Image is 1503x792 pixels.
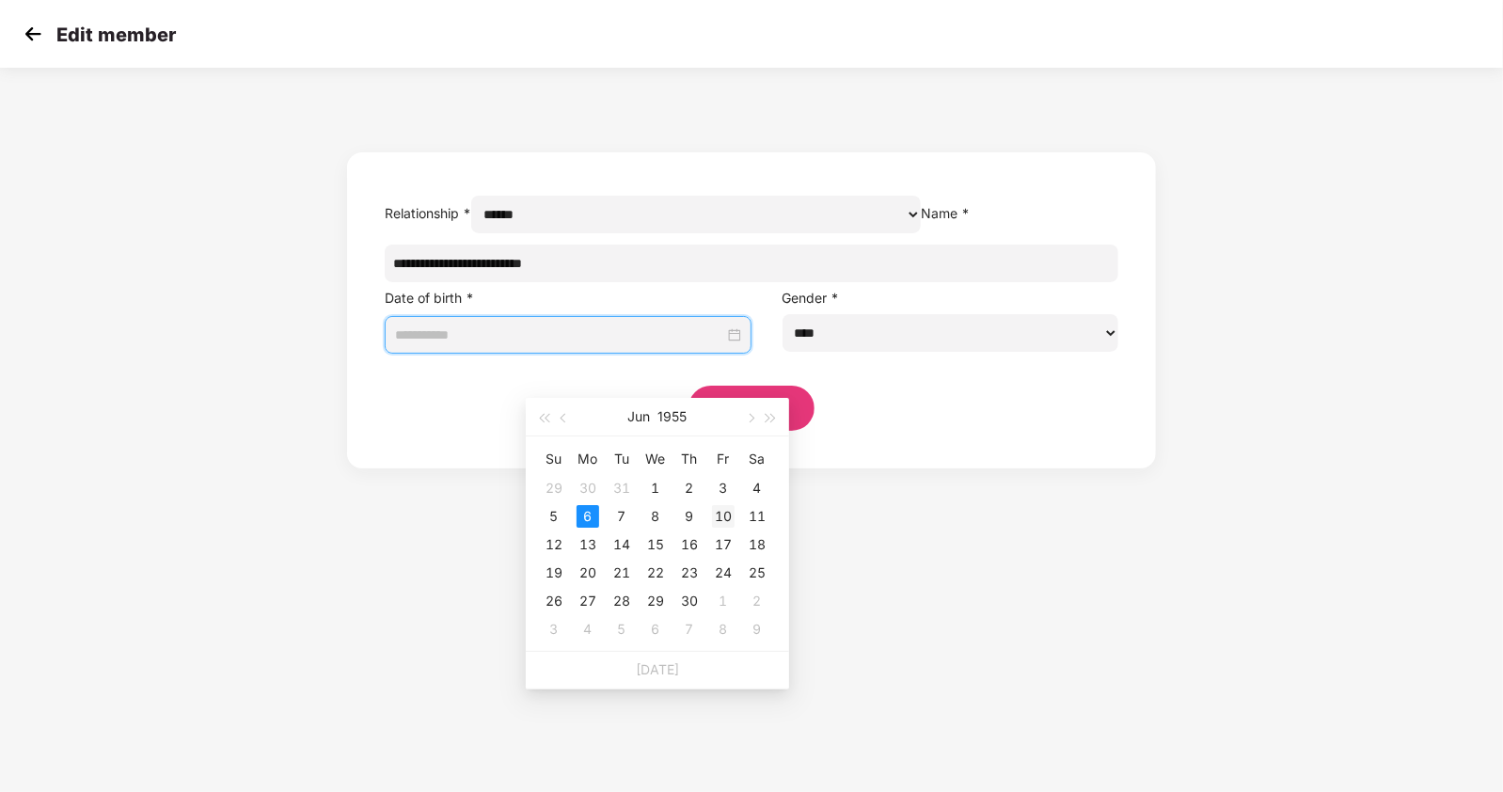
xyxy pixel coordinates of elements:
td: 1955-06-06 [571,502,605,531]
td: 1955-06-20 [571,559,605,587]
td: 1955-07-06 [639,615,672,643]
label: Date of birth * [385,290,474,306]
td: 1955-05-29 [537,474,571,502]
td: 1955-06-25 [740,559,774,587]
td: 1955-06-05 [537,502,571,531]
div: 26 [543,590,565,612]
div: 5 [610,618,633,641]
button: 1955 [658,398,688,436]
div: 3 [712,477,735,499]
td: 1955-06-08 [639,502,672,531]
div: 27 [577,590,599,612]
div: 17 [712,533,735,556]
td: 1955-07-08 [706,615,740,643]
div: 4 [577,618,599,641]
div: 1 [712,590,735,612]
div: 25 [746,562,768,584]
td: 1955-06-04 [740,474,774,502]
div: 23 [678,562,701,584]
td: 1955-07-07 [672,615,706,643]
div: 2 [678,477,701,499]
td: 1955-06-07 [605,502,639,531]
td: 1955-06-15 [639,531,672,559]
div: 8 [712,618,735,641]
th: Mo [571,444,605,474]
div: 28 [610,590,633,612]
div: 11 [746,505,768,528]
td: 1955-06-22 [639,559,672,587]
th: We [639,444,672,474]
div: 14 [610,533,633,556]
td: 1955-06-03 [706,474,740,502]
td: 1955-07-02 [740,587,774,615]
div: 3 [543,618,565,641]
div: 13 [577,533,599,556]
td: 1955-06-28 [605,587,639,615]
div: 22 [644,562,667,584]
div: 16 [678,533,701,556]
div: 21 [610,562,633,584]
div: 19 [543,562,565,584]
div: 20 [577,562,599,584]
div: 4 [746,477,768,499]
th: Th [672,444,706,474]
td: 1955-06-12 [537,531,571,559]
div: 29 [644,590,667,612]
td: 1955-06-30 [672,587,706,615]
td: 1955-06-23 [672,559,706,587]
td: 1955-06-21 [605,559,639,587]
div: 1 [644,477,667,499]
div: 7 [678,618,701,641]
td: 1955-07-03 [537,615,571,643]
td: 1955-06-02 [672,474,706,502]
td: 1955-06-09 [672,502,706,531]
td: 1955-06-27 [571,587,605,615]
th: Sa [740,444,774,474]
td: 1955-06-29 [639,587,672,615]
td: 1955-07-05 [605,615,639,643]
td: 1955-06-17 [706,531,740,559]
td: 1955-05-31 [605,474,639,502]
td: 1955-06-18 [740,531,774,559]
div: 29 [543,477,565,499]
div: 24 [712,562,735,584]
td: 1955-06-26 [537,587,571,615]
td: 1955-06-14 [605,531,639,559]
td: 1955-06-16 [672,531,706,559]
td: 1955-05-30 [571,474,605,502]
td: 1955-06-24 [706,559,740,587]
div: 30 [577,477,599,499]
td: 1955-06-10 [706,502,740,531]
div: 6 [644,618,667,641]
div: 2 [746,590,768,612]
td: 1955-06-19 [537,559,571,587]
td: 1955-07-01 [706,587,740,615]
th: Tu [605,444,639,474]
img: svg+xml;base64,PHN2ZyB4bWxucz0iaHR0cDovL3d3dy53My5vcmcvMjAwMC9zdmciIHdpZHRoPSIzMCIgaGVpZ2h0PSIzMC... [19,20,47,48]
div: 7 [610,505,633,528]
th: Fr [706,444,740,474]
button: Save [688,386,815,431]
td: 1955-06-13 [571,531,605,559]
td: 1955-07-04 [571,615,605,643]
th: Su [537,444,571,474]
div: 30 [678,590,701,612]
div: 15 [644,533,667,556]
button: Jun [628,398,651,436]
label: Relationship * [385,205,471,221]
a: [DATE] [636,661,679,677]
div: 6 [577,505,599,528]
p: Edit member [56,24,176,46]
div: 18 [746,533,768,556]
div: 9 [746,618,768,641]
td: 1955-06-11 [740,502,774,531]
div: 10 [712,505,735,528]
td: 1955-06-01 [639,474,672,502]
div: 8 [644,505,667,528]
div: 31 [610,477,633,499]
td: 1955-07-09 [740,615,774,643]
div: 12 [543,533,565,556]
div: 9 [678,505,701,528]
div: 5 [543,505,565,528]
label: Name * [921,205,970,221]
